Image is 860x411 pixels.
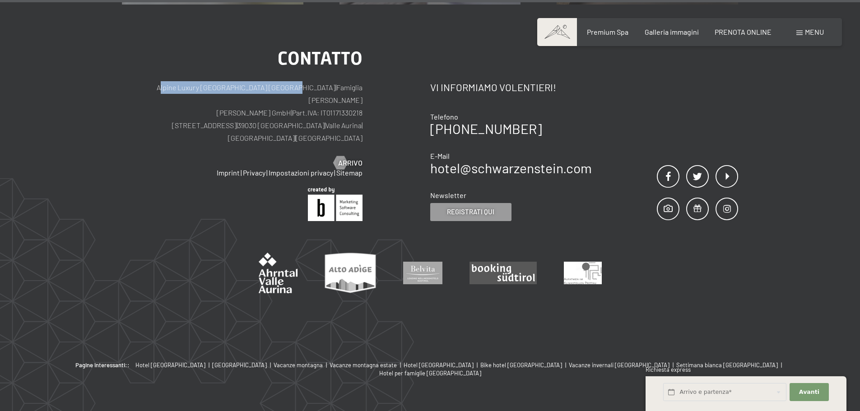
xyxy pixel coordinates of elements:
[430,81,556,93] span: Vi informiamo volentieri!
[790,383,828,402] button: Avanti
[671,361,676,369] span: |
[480,361,569,369] a: Bike hotel [GEOGRAPHIC_DATA] |
[430,120,542,137] a: [PHONE_NUMBER]
[805,28,824,36] span: Menu
[330,361,397,369] span: Vacanze montagna estate
[676,361,785,369] a: Settimana bianca [GEOGRAPHIC_DATA] |
[404,361,480,369] a: Hotel [GEOGRAPHIC_DATA] |
[569,361,669,369] span: Vacanze invernali [GEOGRAPHIC_DATA]
[135,361,205,369] span: Hotel [GEOGRAPHIC_DATA]
[334,158,363,168] a: Arrivo
[379,369,481,377] span: Hotel per famiglie [GEOGRAPHIC_DATA]
[676,361,778,369] span: Settimana bianca [GEOGRAPHIC_DATA]
[212,361,274,369] a: [GEOGRAPHIC_DATA] |
[274,361,330,369] a: Vacanze montagna |
[430,152,450,160] span: E-Mail
[430,191,466,199] span: Newsletter
[779,361,785,369] span: |
[334,168,335,177] span: |
[243,168,265,177] a: Privacy
[308,187,363,221] img: Brandnamic GmbH | Leading Hospitality Solutions
[241,168,242,177] span: |
[645,28,699,36] a: Galleria immagini
[404,361,474,369] span: Hotel [GEOGRAPHIC_DATA]
[278,48,363,69] span: Contatto
[430,112,458,121] span: Telefono
[217,168,240,177] a: Imprint
[135,361,212,369] a: Hotel [GEOGRAPHIC_DATA] |
[291,108,292,117] span: |
[646,366,691,373] span: Richiesta express
[295,134,296,142] span: |
[447,207,494,217] span: Registrati qui
[799,388,819,396] span: Avanti
[207,361,212,369] span: |
[335,83,336,92] span: |
[266,168,268,177] span: |
[324,361,330,369] span: |
[338,158,363,168] span: Arrivo
[480,361,562,369] span: Bike hotel [GEOGRAPHIC_DATA]
[274,361,323,369] span: Vacanze montagna
[336,168,363,177] a: Sitemap
[325,121,325,129] span: |
[587,28,628,36] a: Premium Spa
[269,168,333,177] a: Impostazioni privacy
[75,361,130,369] b: Pagine interessanti::
[475,361,480,369] span: |
[268,361,274,369] span: |
[563,361,569,369] span: |
[362,121,363,129] span: |
[569,361,676,369] a: Vacanze invernali [GEOGRAPHIC_DATA] |
[715,28,772,36] a: PRENOTA ONLINE
[212,361,267,369] span: [GEOGRAPHIC_DATA]
[430,160,592,176] a: hotel@schwarzenstein.com
[330,361,404,369] a: Vacanze montagna estate |
[122,81,363,144] p: Alpine Luxury [GEOGRAPHIC_DATA] [GEOGRAPHIC_DATA] Famiglia [PERSON_NAME] [PERSON_NAME] GmbH Part....
[379,369,481,377] a: Hotel per famiglie [GEOGRAPHIC_DATA]
[398,361,404,369] span: |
